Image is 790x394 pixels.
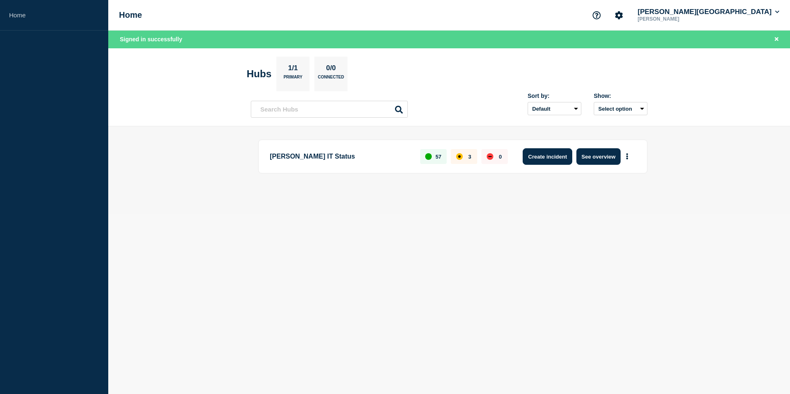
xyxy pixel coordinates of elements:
[588,7,605,24] button: Support
[468,154,471,160] p: 3
[270,148,411,165] p: [PERSON_NAME] IT Status
[120,36,182,43] span: Signed in successfully
[456,153,463,160] div: affected
[636,16,722,22] p: [PERSON_NAME]
[283,75,302,83] p: Primary
[285,64,301,75] p: 1/1
[425,153,432,160] div: up
[487,153,493,160] div: down
[528,102,581,115] select: Sort by
[251,101,408,118] input: Search Hubs
[528,93,581,99] div: Sort by:
[622,149,633,164] button: More actions
[610,7,628,24] button: Account settings
[435,154,441,160] p: 57
[594,93,647,99] div: Show:
[499,154,502,160] p: 0
[771,35,782,44] button: Close banner
[318,75,344,83] p: Connected
[594,102,647,115] button: Select option
[119,10,142,20] h1: Home
[323,64,339,75] p: 0/0
[247,68,271,80] h2: Hubs
[523,148,572,165] button: Create incident
[576,148,620,165] button: See overview
[636,8,781,16] button: [PERSON_NAME][GEOGRAPHIC_DATA]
